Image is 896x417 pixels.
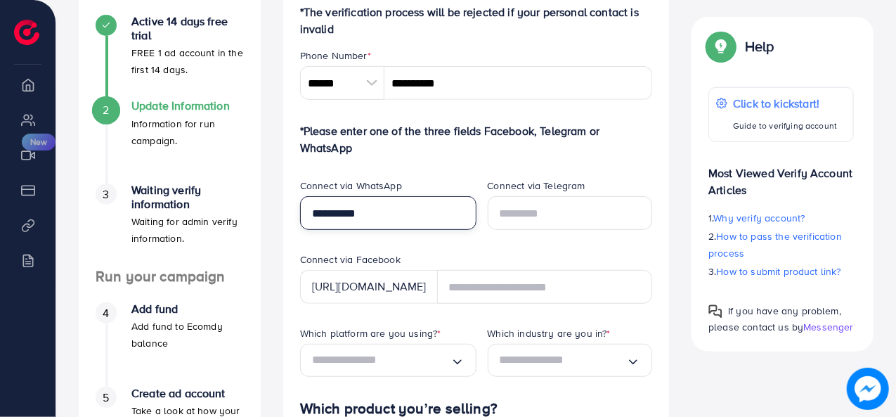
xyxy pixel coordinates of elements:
[733,95,837,112] p: Click to kickstart!
[103,186,109,203] span: 3
[708,153,854,198] p: Most Viewed Verify Account Articles
[714,211,805,225] span: Why verify account?
[14,20,39,45] img: logo
[79,184,261,268] li: Waiting verify information
[708,228,854,262] p: 2.
[131,15,244,41] h4: Active 14 days free trial
[79,99,261,184] li: Update Information
[708,304,722,319] img: Popup guide
[717,264,841,278] span: How to submit product link?
[488,344,653,377] div: Search for option
[103,390,109,406] span: 5
[708,304,841,334] span: If you have any problem, please contact us by
[131,213,244,247] p: Waiting for admin verify information.
[300,4,653,37] p: *The verification process will be rejected if your personal contact is invalid
[131,184,244,210] h4: Waiting verify information
[131,387,244,400] h4: Create ad account
[500,349,627,371] input: Search for option
[300,326,441,340] label: Which platform are you using?
[79,268,261,286] h4: Run your campaign
[131,302,244,316] h4: Add fund
[103,305,109,321] span: 4
[79,15,261,99] li: Active 14 days free trial
[300,252,401,267] label: Connect via Facebook
[103,102,109,118] span: 2
[803,320,853,334] span: Messenger
[79,302,261,387] li: Add fund
[847,368,889,410] img: image
[488,326,611,340] label: Which industry are you in?
[300,122,653,156] p: *Please enter one of the three fields Facebook, Telegram or WhatsApp
[131,99,244,113] h4: Update Information
[300,179,402,193] label: Connect via WhatsApp
[300,270,438,304] div: [URL][DOMAIN_NAME]
[312,349,450,371] input: Search for option
[131,115,244,149] p: Information for run campaign.
[131,44,244,78] p: FREE 1 ad account in the first 14 days.
[708,210,854,226] p: 1.
[300,344,476,377] div: Search for option
[708,263,854,280] p: 3.
[745,38,774,55] p: Help
[708,229,842,260] span: How to pass the verification process
[131,318,244,352] p: Add fund to Ecomdy balance
[733,117,837,134] p: Guide to verifying account
[708,34,734,59] img: Popup guide
[488,179,585,193] label: Connect via Telegram
[300,49,371,63] label: Phone Number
